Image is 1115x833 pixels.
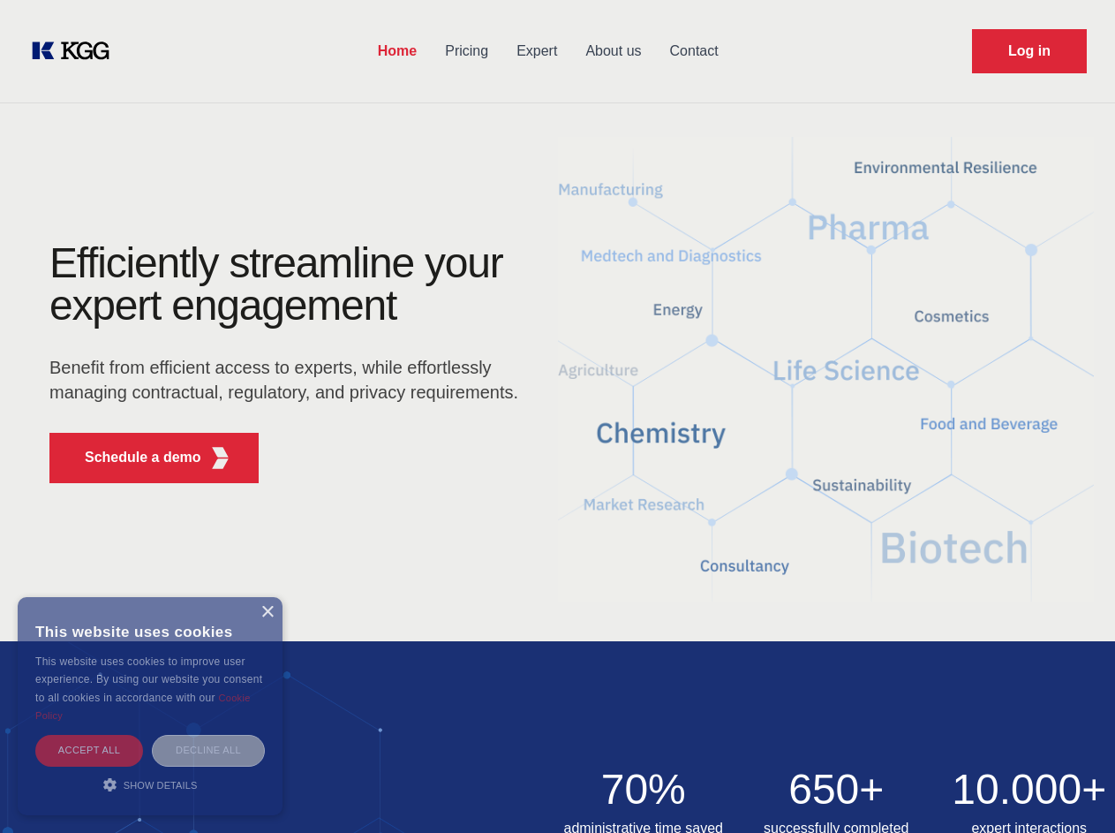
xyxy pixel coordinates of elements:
[85,447,201,468] p: Schedule a demo
[502,28,571,74] a: Expert
[152,735,265,766] div: Decline all
[364,28,431,74] a: Home
[750,769,923,811] h2: 650+
[656,28,733,74] a: Contact
[49,355,530,405] p: Benefit from efficient access to experts, while effortlessly managing contractual, regulatory, an...
[35,776,265,793] div: Show details
[35,735,143,766] div: Accept all
[49,242,530,327] h1: Efficiently streamline your expert engagement
[124,780,198,791] span: Show details
[972,29,1087,73] a: Request Demo
[558,769,730,811] h2: 70%
[35,610,265,653] div: This website uses cookies
[558,115,1095,624] img: KGG Fifth Element RED
[571,28,655,74] a: About us
[28,37,124,65] a: KOL Knowledge Platform: Talk to Key External Experts (KEE)
[35,655,262,704] span: This website uses cookies to improve user experience. By using our website you consent to all coo...
[260,606,274,619] div: Close
[209,447,231,469] img: KGG Fifth Element RED
[35,693,251,721] a: Cookie Policy
[49,433,259,483] button: Schedule a demoKGG Fifth Element RED
[431,28,502,74] a: Pricing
